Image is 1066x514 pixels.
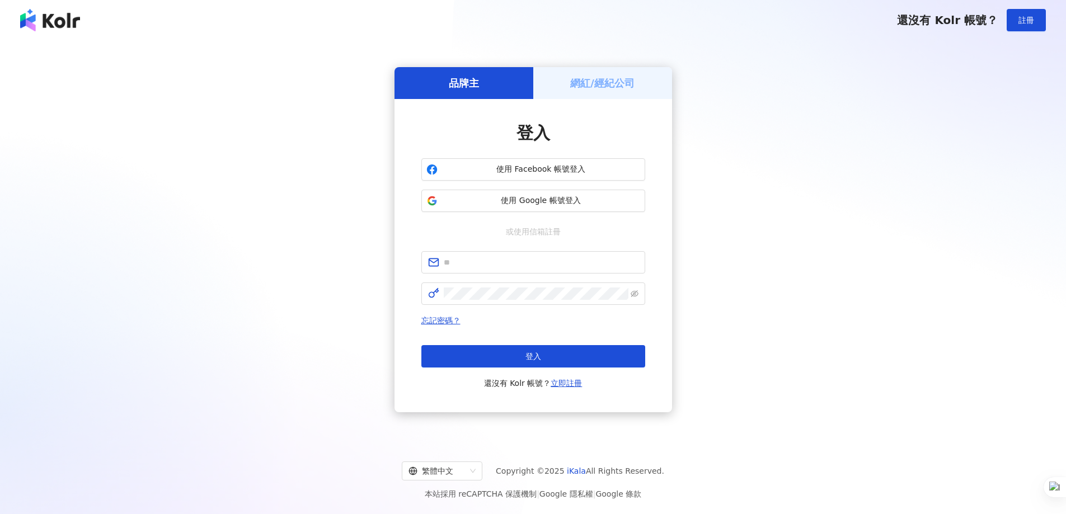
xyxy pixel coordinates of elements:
[442,164,640,175] span: 使用 Facebook 帳號登入
[421,158,645,181] button: 使用 Facebook 帳號登入
[516,123,550,143] span: 登入
[551,379,582,388] a: 立即註冊
[421,316,461,325] a: 忘記密碼？
[570,76,635,90] h5: 網紅/經紀公司
[567,466,586,475] a: iKala
[537,489,539,498] span: |
[425,487,641,501] span: 本站採用 reCAPTCHA 保護機制
[421,190,645,212] button: 使用 Google 帳號登入
[525,352,541,361] span: 登入
[442,195,640,206] span: 使用 Google 帳號登入
[631,290,638,298] span: eye-invisible
[595,489,641,498] a: Google 條款
[20,9,80,31] img: logo
[496,464,664,478] span: Copyright © 2025 All Rights Reserved.
[484,376,583,390] span: 還沒有 Kolr 帳號？
[1018,16,1034,25] span: 註冊
[539,489,593,498] a: Google 隱私權
[421,345,645,367] button: 登入
[593,489,596,498] span: |
[449,76,479,90] h5: 品牌主
[408,462,466,480] div: 繁體中文
[498,225,569,238] span: 或使用信箱註冊
[1007,9,1046,31] button: 註冊
[897,13,998,27] span: 還沒有 Kolr 帳號？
